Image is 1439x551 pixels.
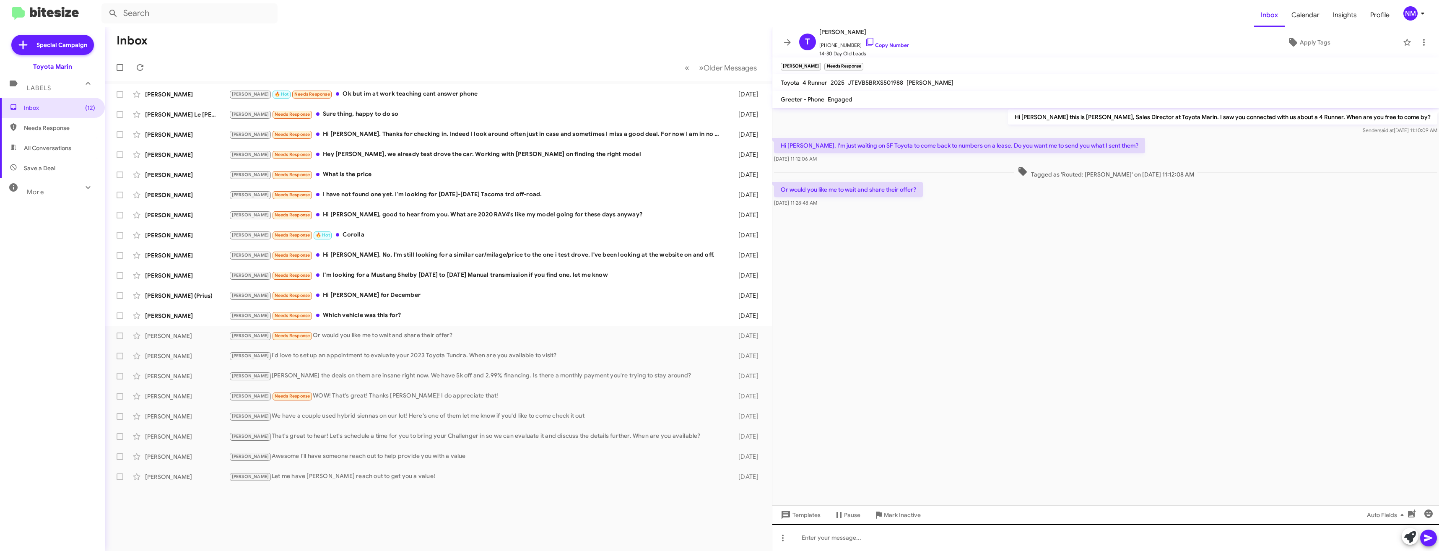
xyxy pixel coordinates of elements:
[145,452,229,461] div: [PERSON_NAME]
[229,291,725,300] div: Hi [PERSON_NAME] for December
[1254,3,1285,27] a: Inbox
[232,112,269,117] span: [PERSON_NAME]
[725,191,765,199] div: [DATE]
[844,507,860,522] span: Pause
[1300,35,1330,50] span: Apply Tags
[781,96,824,103] span: Greeter - Phone
[11,35,94,55] a: Special Campaign
[725,231,765,239] div: [DATE]
[803,79,827,86] span: 4 Runner
[232,132,269,137] span: [PERSON_NAME]
[1363,127,1437,133] span: Sender [DATE] 11:10:09 AM
[685,62,689,73] span: «
[1396,6,1430,21] button: NM
[232,373,269,379] span: [PERSON_NAME]
[725,251,765,260] div: [DATE]
[781,79,799,86] span: Toyota
[779,507,821,522] span: Templates
[1379,127,1394,133] span: said at
[145,291,229,300] div: [PERSON_NAME] (Prius)
[145,211,229,219] div: [PERSON_NAME]
[848,79,903,86] span: JTEVB5BRXS501988
[145,110,229,119] div: [PERSON_NAME] Le [PERSON_NAME]
[24,104,95,112] span: Inbox
[699,62,704,73] span: »
[145,392,229,400] div: [PERSON_NAME]
[145,90,229,99] div: [PERSON_NAME]
[275,132,310,137] span: Needs Response
[725,130,765,139] div: [DATE]
[725,392,765,400] div: [DATE]
[819,49,909,58] span: 14-30 Day Old Leads
[275,152,310,157] span: Needs Response
[229,230,725,240] div: Corolla
[1364,3,1396,27] a: Profile
[725,473,765,481] div: [DATE]
[145,473,229,481] div: [PERSON_NAME]
[831,79,844,86] span: 2025
[275,393,310,399] span: Needs Response
[232,232,269,238] span: [PERSON_NAME]
[232,152,269,157] span: [PERSON_NAME]
[704,63,757,73] span: Older Messages
[1218,35,1399,50] button: Apply Tags
[229,331,725,340] div: Or would you like me to wait and share their offer?
[680,59,762,76] nav: Page navigation example
[229,210,725,220] div: Hi [PERSON_NAME], good to hear from you. What are 2020 RAV4's like my model going for these days ...
[232,333,269,338] span: [PERSON_NAME]
[725,271,765,280] div: [DATE]
[772,507,827,522] button: Templates
[275,273,310,278] span: Needs Response
[145,251,229,260] div: [PERSON_NAME]
[865,42,909,48] a: Copy Number
[24,144,71,152] span: All Conversations
[275,313,310,318] span: Needs Response
[33,62,72,71] div: Toyota Marin
[229,391,725,401] div: WOW! That's great! Thanks [PERSON_NAME]! I do appreciate that!
[275,232,310,238] span: Needs Response
[725,412,765,421] div: [DATE]
[819,27,909,37] span: [PERSON_NAME]
[774,138,1145,153] p: Hi [PERSON_NAME]. I'm just waiting on SF Toyota to come back to numbers on a lease. Do you want m...
[145,312,229,320] div: [PERSON_NAME]
[1014,166,1197,179] span: Tagged as 'Routed: [PERSON_NAME]' on [DATE] 11:12:08 AM
[907,79,953,86] span: [PERSON_NAME]
[680,59,694,76] button: Previous
[85,104,95,112] span: (12)
[232,413,269,419] span: [PERSON_NAME]
[725,312,765,320] div: [DATE]
[232,273,269,278] span: [PERSON_NAME]
[229,89,725,99] div: Ok but im at work teaching cant answer phone
[725,372,765,380] div: [DATE]
[145,332,229,340] div: [PERSON_NAME]
[229,472,725,481] div: Let me have [PERSON_NAME] reach out to get you a value!
[725,151,765,159] div: [DATE]
[725,332,765,340] div: [DATE]
[294,91,330,97] span: Needs Response
[232,212,269,218] span: [PERSON_NAME]
[232,293,269,298] span: [PERSON_NAME]
[275,172,310,177] span: Needs Response
[145,352,229,360] div: [PERSON_NAME]
[275,91,289,97] span: 🔥 Hot
[232,252,269,258] span: [PERSON_NAME]
[145,432,229,441] div: [PERSON_NAME]
[1360,507,1414,522] button: Auto Fields
[1008,109,1437,125] p: Hi [PERSON_NAME] this is [PERSON_NAME], Sales Director at Toyota Marin. I saw you connected with ...
[694,59,762,76] button: Next
[232,474,269,479] span: [PERSON_NAME]
[232,434,269,439] span: [PERSON_NAME]
[229,431,725,441] div: That's great to hear! Let's schedule a time for you to bring your Challenger in so we can evaluat...
[145,372,229,380] div: [PERSON_NAME]
[36,41,87,49] span: Special Campaign
[232,172,269,177] span: [PERSON_NAME]
[229,351,725,361] div: I'd love to set up an appointment to evaluate your 2023 Toyota Tundra. When are you available to ...
[1285,3,1326,27] span: Calendar
[774,156,817,162] span: [DATE] 11:12:06 AM
[145,171,229,179] div: [PERSON_NAME]
[145,151,229,159] div: [PERSON_NAME]
[1326,3,1364,27] a: Insights
[24,164,55,172] span: Save a Deal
